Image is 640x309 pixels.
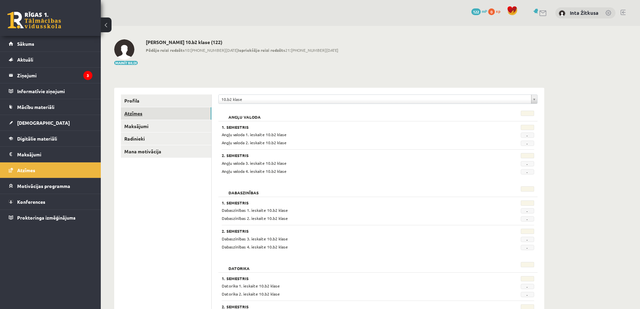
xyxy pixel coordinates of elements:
[17,41,34,47] span: Sākums
[121,132,211,145] a: Radinieki
[17,120,70,126] span: [DEMOGRAPHIC_DATA]
[238,47,285,53] b: Iepriekšējo reizi redzēts
[221,95,528,104] span: 10.b2 klase
[9,131,92,146] a: Digitālie materiāli
[222,160,287,166] span: Angļu valoda 3. ieskaite 10.b2 klase
[121,120,211,132] a: Maksājumi
[9,178,92,194] a: Motivācijas programma
[521,216,534,222] span: -
[222,236,288,241] span: Dabaszinības 3. ieskaite 10.b2 klase
[9,99,92,115] a: Mācību materiāli
[121,107,211,120] a: Atzīmes
[521,161,534,166] span: -
[521,292,534,297] span: -
[222,140,287,145] span: Angļu valoda 2. ieskaite 10.b2 klase
[222,111,267,117] h2: Angļu valoda
[17,56,33,63] span: Aktuāli
[17,68,92,83] legend: Ziņojumi
[488,8,504,14] a: 0 xp
[17,104,54,110] span: Mācību materiāli
[7,12,61,29] a: Rīgas 1. Tālmācības vidusskola
[9,147,92,162] a: Maksājumi
[17,215,76,221] span: Proktoringa izmēģinājums
[222,244,288,249] span: Dabaszinības 4. ieskaite 10.b2 klase
[521,169,534,175] span: -
[570,9,598,16] a: Inta Žitkusa
[17,83,92,99] legend: Informatīvie ziņojumi
[222,168,287,174] span: Angļu valoda 4. ieskaite 10.b2 klase
[83,71,92,80] i: 3
[222,229,480,233] h3: 2. Semestris
[146,39,338,45] h2: [PERSON_NAME] 10.b2 klase (122)
[222,291,280,297] span: Datorika 2. ieskaite 10.b2 klase
[521,237,534,242] span: -
[482,8,487,14] span: mP
[488,8,495,15] span: 0
[521,284,534,289] span: -
[521,245,534,250] span: -
[521,208,534,214] span: -
[222,207,288,213] span: Dabaszinības 1. ieskaite 10.b2 klase
[114,39,134,60] img: Inta Žitkusa
[9,36,92,51] a: Sākums
[17,167,35,173] span: Atzīmes
[222,153,480,158] h3: 2. Semestris
[9,115,92,130] a: [DEMOGRAPHIC_DATA]
[17,183,70,189] span: Motivācijas programma
[146,47,185,53] b: Pēdējo reizi redzēts
[222,304,480,309] h3: 2. Semestris
[521,141,534,146] span: -
[114,61,138,65] button: Mainīt bildi
[222,276,480,281] h3: 1. Semestris
[17,136,57,142] span: Digitālie materiāli
[17,199,45,205] span: Konferences
[222,262,256,269] h2: Datorika
[9,52,92,67] a: Aktuāli
[121,145,211,158] a: Mana motivācija
[17,147,92,162] legend: Maksājumi
[222,200,480,205] h3: 1. Semestris
[9,194,92,209] a: Konferences
[222,125,480,129] h3: 1. Semestris
[222,186,265,193] h2: Dabaszinības
[471,8,481,15] span: 122
[9,162,92,178] a: Atzīmes
[521,132,534,138] span: -
[9,68,92,83] a: Ziņojumi3
[471,8,487,14] a: 122 mP
[559,10,565,17] img: Inta Žitkusa
[222,283,280,288] span: Datorika 1. ieskaite 10.b2 klase
[9,83,92,99] a: Informatīvie ziņojumi
[146,47,338,53] span: 10:[PHONE_NUMBER][DATE] 21:[PHONE_NUMBER][DATE]
[219,95,537,104] a: 10.b2 klase
[222,132,287,137] span: Angļu valoda 1. ieskaite 10.b2 klase
[9,210,92,225] a: Proktoringa izmēģinājums
[496,8,500,14] span: xp
[222,216,288,221] span: Dabaszinības 2. ieskaite 10.b2 klase
[121,94,211,107] a: Profils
